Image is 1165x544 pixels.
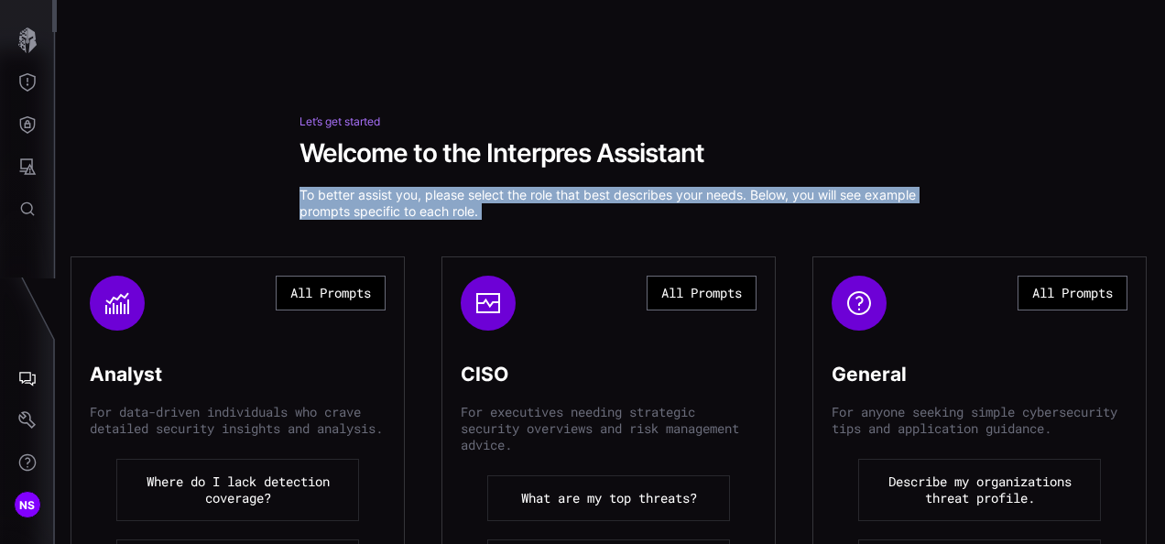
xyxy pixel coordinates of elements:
[299,137,922,169] h1: Welcome to the Interpres Assistant
[1,484,54,526] button: NS
[116,459,359,521] button: Where do I lack detection coverage?
[299,115,922,128] div: Let’s get started
[647,276,757,310] button: All Prompts
[299,187,922,220] p: To better assist you, please select the role that best describes your needs. Below, you will see ...
[832,404,1127,437] p: For anyone seeking simple cybersecurity tips and application guidance.
[487,475,730,521] button: What are my top threats?
[1018,276,1127,331] a: All Prompts
[276,276,386,331] a: All Prompts
[461,404,757,453] p: For executives needing strategic security overviews and risk management advice.
[858,459,1101,521] button: Describe my organizations threat profile.
[19,495,36,515] span: NS
[832,347,907,386] h2: General
[1018,276,1127,310] button: All Prompts
[90,404,386,437] p: For data-driven individuals who crave detailed security insights and analysis.
[90,347,162,386] h2: Analyst
[276,276,386,310] button: All Prompts
[461,347,508,386] h2: CISO
[647,276,757,331] a: All Prompts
